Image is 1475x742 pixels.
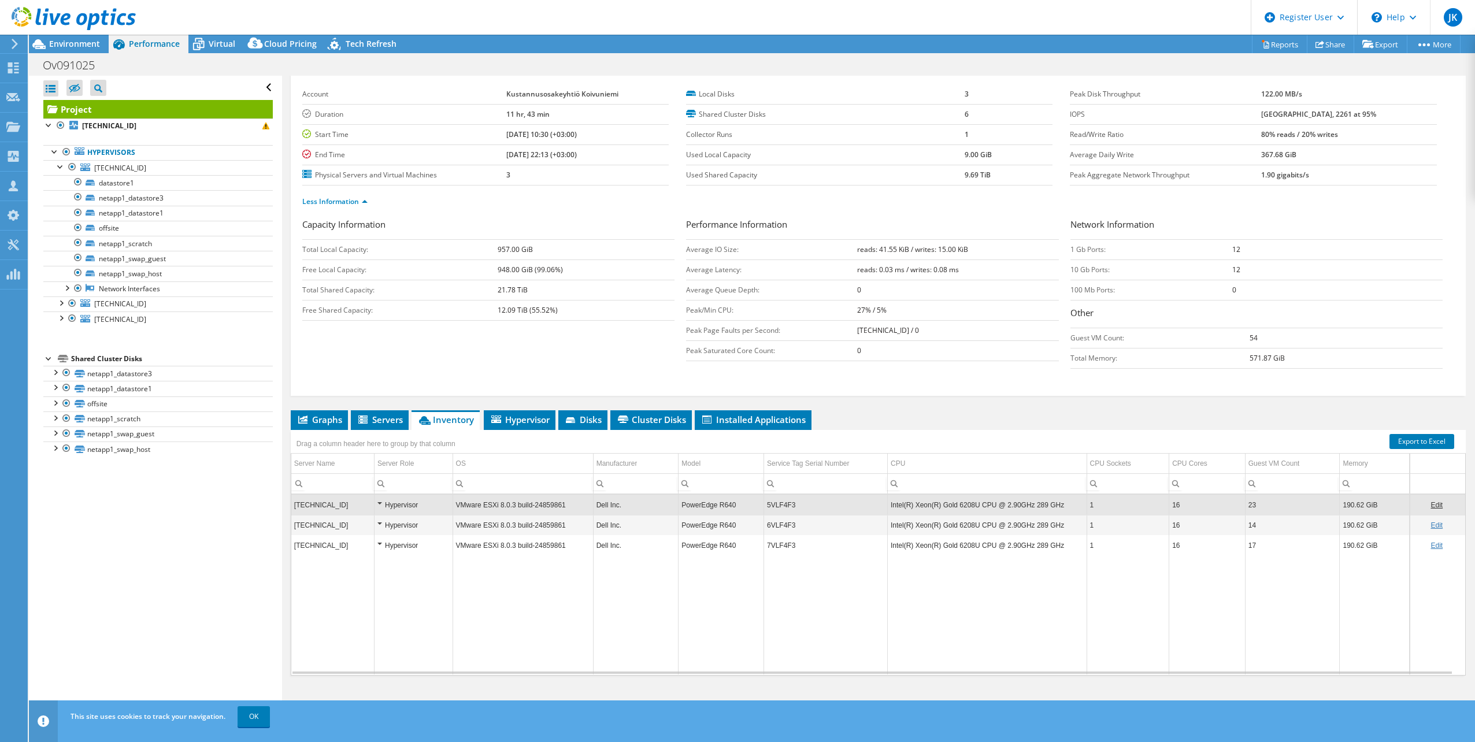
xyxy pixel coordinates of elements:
a: netapp1_datastore3 [43,366,273,381]
td: Peak/Min CPU: [686,300,857,320]
label: Average Daily Write [1070,149,1261,161]
div: Hypervisor [377,498,450,512]
a: Hypervisors [43,145,273,160]
div: Hypervisor [377,539,450,552]
label: IOPS [1070,109,1261,120]
td: Column Server Role, Value Hypervisor [375,495,453,515]
a: Share [1307,35,1354,53]
b: 9.00 GiB [965,150,992,159]
label: Account [302,88,506,100]
b: [DATE] 10:30 (+03:00) [506,129,577,139]
div: Memory [1343,457,1367,470]
td: Column Server Role, Value Hypervisor [375,535,453,555]
div: Data grid [291,430,1466,676]
td: Column Manufacturer, Value Dell Inc. [593,515,679,535]
td: Column CPU Sockets, Value 1 [1087,495,1169,515]
b: reads: 41.55 KiB / writes: 15.00 KiB [857,244,968,254]
span: Tech Refresh [346,38,396,49]
label: Used Shared Capacity [686,169,964,181]
td: 100 Mb Ports: [1070,280,1232,300]
div: CPU Sockets [1090,457,1131,470]
td: Column Service Tag Serial Number, Value 6VLF4F3 [764,515,888,535]
td: Model Column [679,454,764,474]
b: 11 hr, 43 min [506,109,550,119]
a: netapp1_datastore3 [43,190,273,205]
label: Local Disks [686,88,964,100]
b: 21.78 TiB [498,285,528,295]
label: Peak Aggregate Network Throughput [1070,169,1261,181]
b: 571.87 GiB [1250,353,1285,363]
td: Column Guest VM Count, Value 14 [1245,515,1340,535]
label: Used Local Capacity [686,149,964,161]
td: CPU Column [887,454,1087,474]
a: Less Information [302,196,368,206]
td: Column Model, Value PowerEdge R640 [679,515,764,535]
td: Total Local Capacity: [302,239,498,259]
span: Inventory [417,414,474,425]
div: Shared Cluster Disks [71,352,273,366]
b: 12 [1232,265,1240,274]
td: Column CPU, Value Intel(R) Xeon(R) Gold 6208U CPU @ 2.90GHz 289 GHz [887,515,1087,535]
div: Hypervisor [377,518,450,532]
div: CPU Cores [1172,457,1207,470]
td: Column OS, Value VMware ESXi 8.0.3 build-24859861 [453,535,593,555]
td: Column CPU, Value Intel(R) Xeon(R) Gold 6208U CPU @ 2.90GHz 289 GHz [887,535,1087,555]
td: Free Shared Capacity: [302,300,498,320]
span: Virtual [209,38,235,49]
span: [TECHNICAL_ID] [94,163,146,173]
span: [TECHNICAL_ID] [94,299,146,309]
div: Server Name [294,457,335,470]
td: Column Model, Value PowerEdge R640 [679,495,764,515]
label: Start Time [302,129,506,140]
td: Column CPU, Value Intel(R) Xeon(R) Gold 6208U CPU @ 2.90GHz 289 GHz [887,495,1087,515]
span: Servers [357,414,403,425]
label: Duration [302,109,506,120]
span: This site uses cookies to track your navigation. [71,711,225,721]
span: Performance [129,38,180,49]
td: Free Local Capacity: [302,259,498,280]
b: 122.00 MB/s [1261,89,1302,99]
div: Model [681,457,701,470]
td: Column CPU Sockets, Filter cell [1087,473,1169,494]
span: [TECHNICAL_ID] [94,314,146,324]
td: Column CPU Cores, Value 16 [1169,535,1246,555]
td: Column Service Tag Serial Number, Value 5VLF4F3 [764,495,888,515]
td: Column Guest VM Count, Value 23 [1245,495,1340,515]
div: Guest VM Count [1248,457,1300,470]
a: netapp1_datastore1 [43,206,273,221]
b: 1 [965,129,969,139]
span: JK [1444,8,1462,27]
b: 9.69 TiB [965,170,991,180]
a: netapp1_swap_guest [43,426,273,442]
label: Shared Cluster Disks [686,109,964,120]
a: [TECHNICAL_ID] [43,160,273,175]
td: Column CPU Sockets, Value 1 [1087,515,1169,535]
span: Environment [49,38,100,49]
label: Collector Runs [686,129,964,140]
td: Column Server Name, Value 10.5.193.25 [291,495,375,515]
h3: Performance Information [686,218,1058,233]
td: Service Tag Serial Number Column [764,454,888,474]
b: 12.09 TiB (55.52%) [498,305,558,315]
b: [TECHNICAL_ID] [82,121,136,131]
td: Column Server Role, Filter cell [375,473,453,494]
a: Network Interfaces [43,281,273,296]
b: 367.68 GiB [1261,150,1296,159]
span: Disks [564,414,602,425]
b: 1.90 gigabits/s [1261,170,1309,180]
div: Drag a column header here to group by that column [294,436,458,452]
td: Column Guest VM Count, Filter cell [1245,473,1340,494]
a: Edit [1430,541,1443,550]
b: [TECHNICAL_ID] / 0 [857,325,919,335]
td: Average Queue Depth: [686,280,857,300]
td: Server Role Column [375,454,453,474]
label: Physical Servers and Virtual Machines [302,169,506,181]
a: offsite [43,396,273,411]
span: Cluster Disks [616,414,686,425]
td: Guest VM Count: [1070,328,1250,348]
td: Column Guest VM Count, Value 17 [1245,535,1340,555]
div: Manufacturer [596,457,638,470]
b: 0 [857,346,861,355]
td: Column Memory, Value 190.62 GiB [1340,515,1410,535]
a: offsite [43,221,273,236]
